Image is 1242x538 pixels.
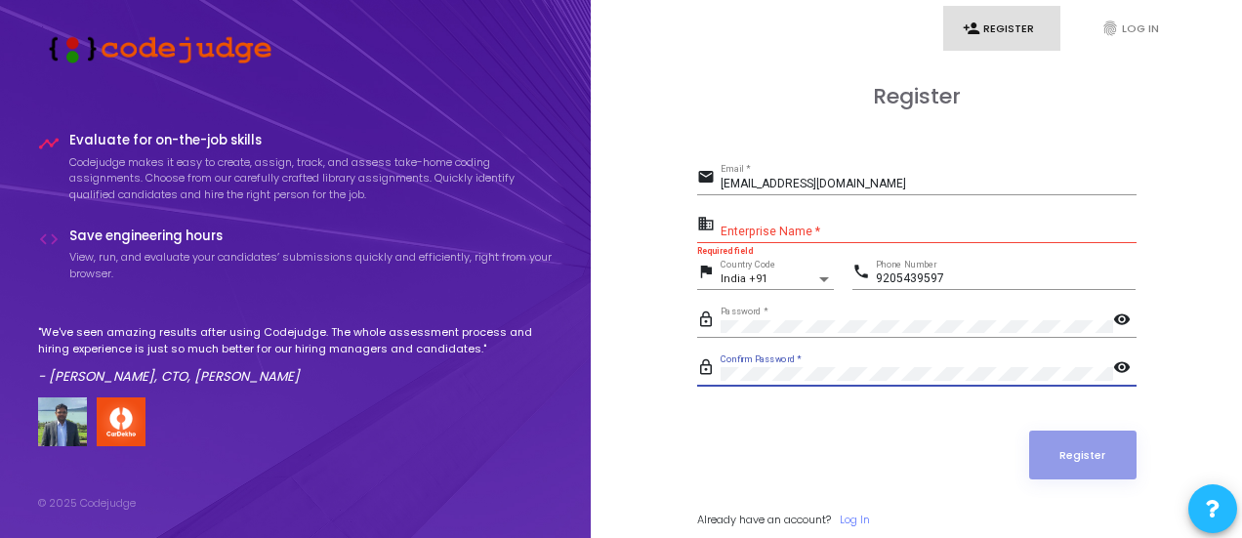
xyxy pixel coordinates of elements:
mat-icon: lock_outline [697,357,721,381]
mat-icon: email [697,167,721,190]
span: Already have an account? [697,512,831,527]
mat-icon: phone [852,262,876,285]
input: Enterprise Name [721,225,1137,238]
h3: Register [697,84,1137,109]
i: person_add [963,20,980,37]
a: person_addRegister [943,6,1060,52]
img: user image [38,397,87,446]
mat-icon: flag [697,262,721,285]
img: company-logo [97,397,145,446]
button: Register [1029,431,1137,479]
h4: Save engineering hours [69,228,554,244]
input: Phone Number [876,272,1136,286]
a: fingerprintLog In [1082,6,1199,52]
div: © 2025 Codejudge [38,495,136,512]
i: timeline [38,133,60,154]
span: India +91 [721,272,767,285]
h4: Evaluate for on-the-job skills [69,133,554,148]
strong: Required field [697,246,753,256]
mat-icon: lock_outline [697,310,721,333]
i: code [38,228,60,250]
a: Log In [840,512,870,528]
input: Email [721,178,1137,191]
p: "We've seen amazing results after using Codejudge. The whole assessment process and hiring experi... [38,324,554,356]
mat-icon: business [697,214,721,237]
mat-icon: visibility [1113,357,1137,381]
p: View, run, and evaluate your candidates’ submissions quickly and efficiently, right from your bro... [69,249,554,281]
mat-icon: visibility [1113,310,1137,333]
p: Codejudge makes it easy to create, assign, track, and assess take-home coding assignments. Choose... [69,154,554,203]
i: fingerprint [1101,20,1119,37]
em: - [PERSON_NAME], CTO, [PERSON_NAME] [38,367,300,386]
